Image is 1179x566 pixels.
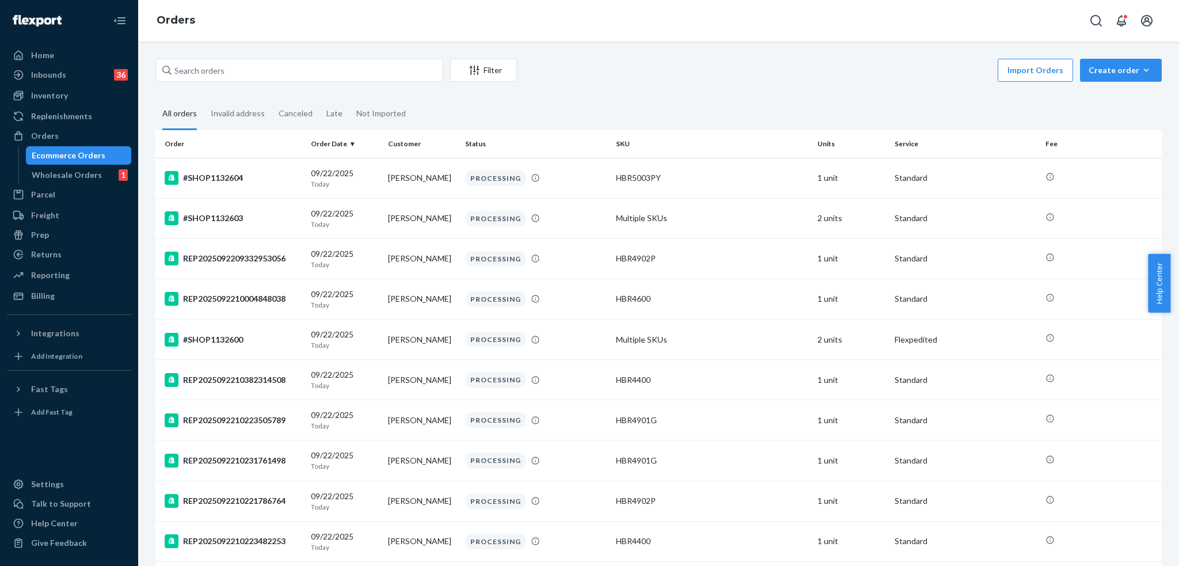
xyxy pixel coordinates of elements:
[895,374,1036,386] p: Standard
[895,212,1036,224] p: Standard
[31,498,91,510] div: Talk to Support
[616,535,808,547] div: HBR4400
[388,139,456,149] div: Customer
[31,210,59,221] div: Freight
[31,537,87,549] div: Give Feedback
[7,86,131,105] a: Inventory
[7,185,131,204] a: Parcel
[31,518,78,529] div: Help Center
[7,380,131,398] button: Fast Tags
[311,208,379,229] div: 09/22/2025
[7,206,131,225] a: Freight
[311,542,379,552] p: Today
[311,168,379,189] div: 09/22/2025
[26,146,132,165] a: Ecommerce Orders
[611,130,813,158] th: SKU
[450,59,517,82] button: Filter
[32,150,105,161] div: Ecommerce Orders
[383,320,461,360] td: [PERSON_NAME]
[311,300,379,310] p: Today
[7,127,131,145] a: Orders
[7,324,131,343] button: Integrations
[31,478,64,490] div: Settings
[7,495,131,513] button: Talk to Support
[311,369,379,390] div: 09/22/2025
[465,251,526,267] div: PROCESSING
[155,130,306,158] th: Order
[326,98,343,128] div: Late
[461,130,611,158] th: Status
[311,450,379,471] div: 09/22/2025
[383,238,461,279] td: [PERSON_NAME]
[165,534,302,548] div: REP2025092210223482253
[465,332,526,347] div: PROCESSING
[31,249,62,260] div: Returns
[616,495,808,507] div: HBR4902P
[1080,59,1162,82] button: Create order
[7,347,131,366] a: Add Integration
[311,531,379,552] div: 09/22/2025
[7,266,131,284] a: Reporting
[31,111,92,122] div: Replenishments
[895,293,1036,305] p: Standard
[1106,531,1167,560] iframe: Opens a widget where you can chat to one of our agents
[895,253,1036,264] p: Standard
[311,248,379,269] div: 09/22/2025
[7,287,131,305] a: Billing
[383,198,461,238] td: [PERSON_NAME]
[465,453,526,468] div: PROCESSING
[311,288,379,310] div: 09/22/2025
[383,481,461,521] td: [PERSON_NAME]
[165,211,302,225] div: #SHOP1132603
[7,226,131,244] a: Prep
[465,170,526,186] div: PROCESSING
[7,403,131,421] a: Add Fast Tag
[813,130,890,158] th: Units
[165,333,302,347] div: #SHOP1132600
[611,320,813,360] td: Multiple SKUs
[311,461,379,471] p: Today
[813,158,890,198] td: 1 unit
[895,415,1036,426] p: Standard
[7,534,131,552] button: Give Feedback
[813,279,890,319] td: 1 unit
[813,521,890,561] td: 1 unit
[311,219,379,229] p: Today
[616,374,808,386] div: HBR4400
[147,4,204,37] ol: breadcrumbs
[383,158,461,198] td: [PERSON_NAME]
[279,98,313,128] div: Canceled
[311,409,379,431] div: 09/22/2025
[31,351,82,361] div: Add Integration
[31,130,59,142] div: Orders
[7,475,131,493] a: Settings
[895,495,1036,507] p: Standard
[311,421,379,431] p: Today
[157,14,195,26] a: Orders
[7,107,131,126] a: Replenishments
[1148,254,1170,313] span: Help Center
[311,381,379,390] p: Today
[311,340,379,350] p: Today
[211,98,265,128] div: Invalid address
[26,166,132,184] a: Wholesale Orders1
[162,98,197,130] div: All orders
[616,253,808,264] div: HBR4902P
[1085,9,1108,32] button: Open Search Box
[895,172,1036,184] p: Standard
[31,50,54,61] div: Home
[7,46,131,64] a: Home
[155,59,443,82] input: Search orders
[311,329,379,350] div: 09/22/2025
[32,169,102,181] div: Wholesale Orders
[31,229,49,241] div: Prep
[108,9,131,32] button: Close Navigation
[306,130,383,158] th: Order Date
[31,269,70,281] div: Reporting
[465,372,526,388] div: PROCESSING
[7,245,131,264] a: Returns
[31,69,66,81] div: Inbounds
[7,514,131,533] a: Help Center
[465,493,526,509] div: PROCESSING
[998,59,1073,82] button: Import Orders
